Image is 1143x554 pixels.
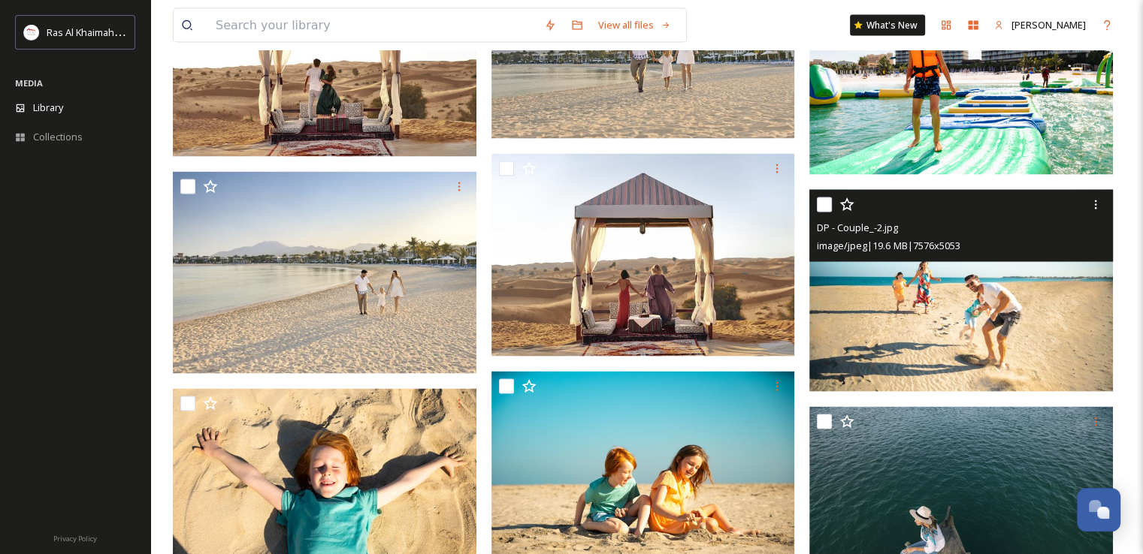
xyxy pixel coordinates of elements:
[491,153,795,356] img: 2T3A7771-Edit.tif
[850,14,925,35] a: What's New
[53,534,97,543] span: Privacy Policy
[47,25,259,39] span: Ras Al Khaimah Tourism Development Authority
[1011,17,1086,31] span: [PERSON_NAME]
[173,171,476,374] img: 2T3A3477.tif
[817,238,960,251] span: image/jpeg | 19.6 MB | 7576 x 5053
[817,220,898,233] span: DP - Couple_-2.jpg
[591,10,679,39] a: View all files
[15,77,43,89] span: MEDIA
[1077,488,1120,531] button: Open Chat
[208,8,537,41] input: Search your library
[33,101,63,115] span: Library
[53,528,97,546] a: Privacy Policy
[33,130,83,144] span: Collections
[809,189,1113,392] img: DP - Couple_-2.jpg
[24,25,39,40] img: Logo_RAKTDA_RGB-01.png
[987,10,1093,39] a: [PERSON_NAME]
